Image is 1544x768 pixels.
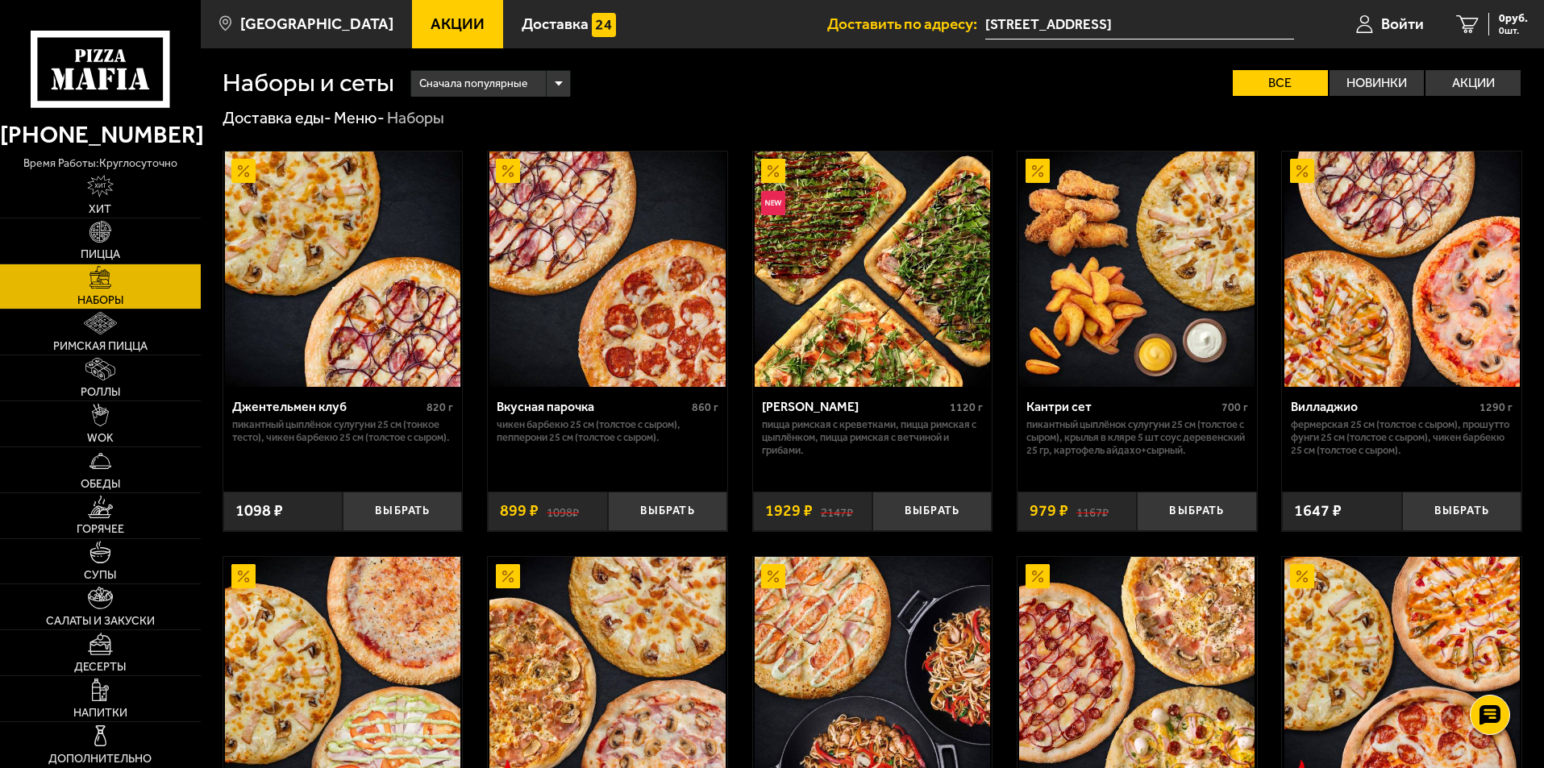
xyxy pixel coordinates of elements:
[1026,418,1248,457] p: Пикантный цыплёнок сулугуни 25 см (толстое с сыром), крылья в кляре 5 шт соус деревенский 25 гр, ...
[235,503,283,519] span: 1098 ₽
[223,108,331,127] a: Доставка еды-
[1499,13,1528,24] span: 0 руб.
[1402,492,1521,531] button: Выбрать
[872,492,992,531] button: Выбрать
[74,662,126,673] span: Десерты
[232,399,423,414] div: Джентельмен клуб
[500,503,539,519] span: 899 ₽
[608,492,727,531] button: Выбрать
[77,295,123,306] span: Наборы
[231,159,256,183] img: Акционный
[73,708,127,719] span: Напитки
[547,503,579,519] s: 1098 ₽
[81,387,120,398] span: Роллы
[985,10,1294,39] input: Ваш адрес доставки
[232,418,454,444] p: Пикантный цыплёнок сулугуни 25 см (тонкое тесто), Чикен Барбекю 25 см (толстое с сыром).
[1018,152,1257,387] a: АкционныйКантри сет
[762,399,947,414] div: [PERSON_NAME]
[225,152,460,387] img: Джентельмен клуб
[592,13,616,37] img: 15daf4d41897b9f0e9f617042186c801.svg
[1221,401,1248,414] span: 700 г
[1291,418,1513,457] p: Фермерская 25 см (толстое с сыром), Прошутто Фунги 25 см (толстое с сыром), Чикен Барбекю 25 см (...
[1019,152,1255,387] img: Кантри сет
[81,249,120,260] span: Пицца
[387,108,444,129] div: Наборы
[1479,401,1513,414] span: 1290 г
[46,616,155,627] span: Салаты и закуски
[522,16,589,31] span: Доставка
[1026,564,1050,588] img: Акционный
[240,16,393,31] span: [GEOGRAPHIC_DATA]
[1137,492,1256,531] button: Выбрать
[1290,564,1314,588] img: Акционный
[84,570,116,581] span: Супы
[950,401,983,414] span: 1120 г
[87,433,114,444] span: WOK
[1294,503,1342,519] span: 1647 ₽
[231,564,256,588] img: Акционный
[1499,26,1528,35] span: 0 шт.
[77,524,124,535] span: Горячее
[427,401,453,414] span: 820 г
[1282,152,1521,387] a: АкционныйВилладжио
[223,70,394,96] h1: Наборы и сеты
[334,108,385,127] a: Меню-
[419,68,527,99] span: Сначала популярные
[497,418,718,444] p: Чикен Барбекю 25 см (толстое с сыром), Пепперони 25 см (толстое с сыром).
[1026,159,1050,183] img: Акционный
[761,191,785,215] img: Новинка
[1425,70,1521,96] label: Акции
[81,479,120,490] span: Обеды
[489,152,725,387] img: Вкусная парочка
[1233,70,1328,96] label: Все
[1076,503,1109,519] s: 1167 ₽
[762,418,984,457] p: Пицца Римская с креветками, Пицца Римская с цыплёнком, Пицца Римская с ветчиной и грибами.
[223,152,463,387] a: АкционныйДжентельмен клуб
[343,492,462,531] button: Выбрать
[765,503,813,519] span: 1929 ₽
[761,159,785,183] img: Акционный
[1026,399,1217,414] div: Кантри сет
[753,152,993,387] a: АкционныйНовинкаМама Миа
[1381,16,1424,31] span: Войти
[692,401,718,414] span: 860 г
[755,152,990,387] img: Мама Миа
[827,16,985,31] span: Доставить по адресу:
[53,341,148,352] span: Римская пицца
[1330,70,1425,96] label: Новинки
[1030,503,1068,519] span: 979 ₽
[89,204,111,215] span: Хит
[761,564,785,588] img: Акционный
[1291,399,1475,414] div: Вилладжио
[496,159,520,183] img: Акционный
[1284,152,1520,387] img: Вилладжио
[431,16,485,31] span: Акции
[1290,159,1314,183] img: Акционный
[496,564,520,588] img: Акционный
[821,503,853,519] s: 2147 ₽
[488,152,727,387] a: АкционныйВкусная парочка
[497,399,688,414] div: Вкусная парочка
[48,753,152,765] span: Дополнительно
